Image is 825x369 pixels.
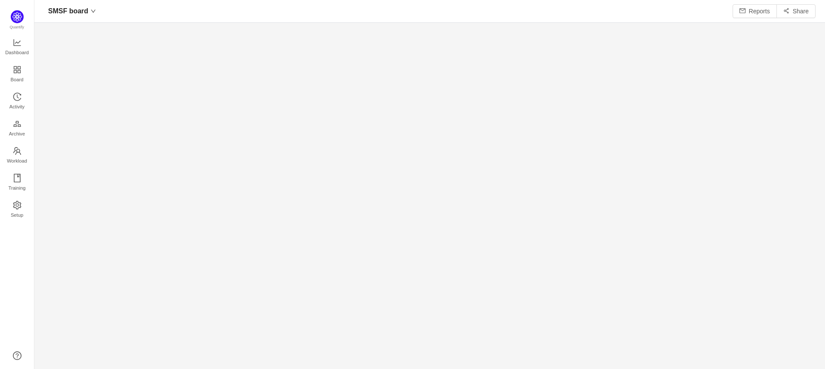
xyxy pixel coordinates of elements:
[13,39,21,56] a: Dashboard
[7,152,27,169] span: Workload
[5,44,29,61] span: Dashboard
[13,93,21,110] a: Activity
[9,98,24,115] span: Activity
[13,65,21,74] i: icon: appstore
[9,125,25,142] span: Archive
[13,38,21,47] i: icon: line-chart
[13,174,21,191] a: Training
[13,120,21,128] i: icon: gold
[13,92,21,101] i: icon: history
[13,147,21,155] i: icon: team
[10,25,24,29] span: Quantify
[13,66,21,83] a: Board
[11,71,24,88] span: Board
[91,9,96,14] i: icon: down
[11,206,23,224] span: Setup
[13,120,21,137] a: Archive
[13,174,21,182] i: icon: book
[733,4,777,18] button: icon: mailReports
[13,201,21,209] i: icon: setting
[11,10,24,23] img: Quantify
[13,147,21,164] a: Workload
[776,4,816,18] button: icon: share-altShare
[13,351,21,360] a: icon: question-circle
[13,201,21,218] a: Setup
[48,4,88,18] span: SMSF board
[8,179,25,197] span: Training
